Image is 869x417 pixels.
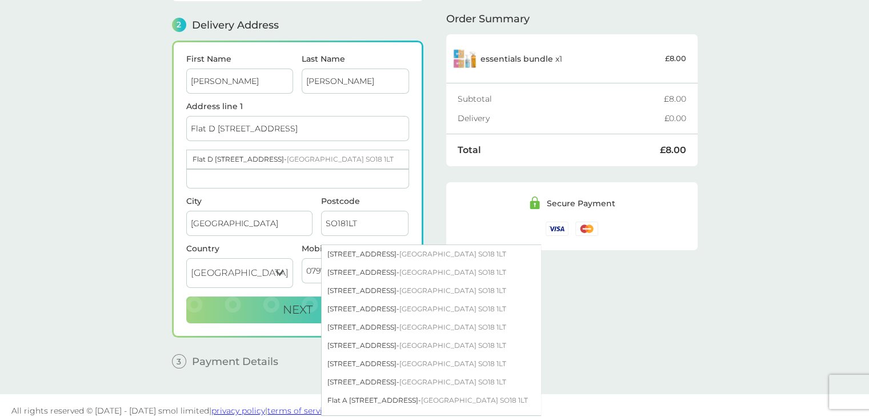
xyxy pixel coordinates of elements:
span: [GEOGRAPHIC_DATA] SO18 1LT [399,268,506,276]
div: £8.00 [664,95,686,103]
div: Subtotal [458,95,664,103]
div: [STREET_ADDRESS] - [322,373,540,391]
img: /assets/icons/cards/visa.svg [546,222,568,236]
div: Country [186,244,294,252]
span: [GEOGRAPHIC_DATA] SO18 1LT [399,378,506,386]
label: First Name [186,55,294,63]
span: [GEOGRAPHIC_DATA] SO18 1LT [399,341,506,350]
p: £8.00 [665,53,686,65]
div: Secure Payment [547,199,615,207]
label: Postcode [321,197,409,205]
label: Mobile Number [302,244,409,252]
div: [STREET_ADDRESS] - [322,336,540,355]
div: [STREET_ADDRESS] - [322,300,540,318]
span: essentials bundle [480,54,553,64]
p: x 1 [480,54,562,63]
label: City [186,197,313,205]
button: Next [186,296,409,324]
div: £8.00 [660,146,686,155]
div: Delivery [458,114,664,122]
a: privacy policy [211,406,265,416]
span: 2 [172,18,186,32]
div: [STREET_ADDRESS] - [322,318,540,336]
span: [GEOGRAPHIC_DATA] SO18 1LT [399,323,506,331]
span: [GEOGRAPHIC_DATA] SO18 1LT [399,304,506,313]
a: terms of service [267,406,331,416]
div: [STREET_ADDRESS] - [322,245,540,263]
div: [STREET_ADDRESS] - [322,263,540,282]
span: Delivery Address [192,20,279,30]
label: Address line 1 [186,102,409,110]
span: [GEOGRAPHIC_DATA] SO18 1LT [399,250,506,258]
span: Payment Details [192,356,278,367]
div: [STREET_ADDRESS] - [322,355,540,373]
span: Next [283,303,313,316]
span: [GEOGRAPHIC_DATA] SO18 1LT [399,286,506,295]
span: Order Summary [446,14,530,24]
div: Total [458,146,660,155]
div: £0.00 [664,114,686,122]
img: /assets/icons/cards/mastercard.svg [575,222,598,236]
span: [GEOGRAPHIC_DATA] SO18 1LT [399,359,506,368]
div: [STREET_ADDRESS] - [322,282,540,300]
div: Flat D [STREET_ADDRESS] - [187,150,409,169]
span: 3 [172,354,186,368]
span: [GEOGRAPHIC_DATA] SO18 1LT [421,396,528,404]
div: Flat A [STREET_ADDRESS] - [322,391,540,410]
span: [GEOGRAPHIC_DATA] SO18 1LT [287,155,394,163]
label: Last Name [302,55,409,63]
